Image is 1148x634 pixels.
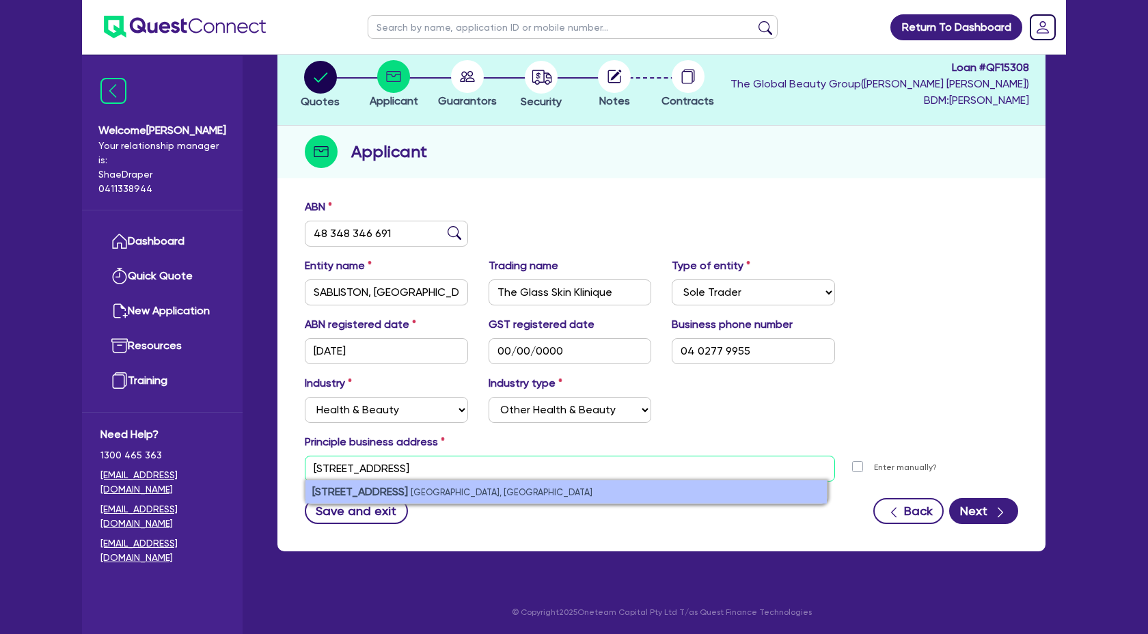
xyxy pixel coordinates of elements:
[730,59,1029,76] span: Loan # QF15308
[100,448,224,463] span: 1300 465 363
[599,94,630,107] span: Notes
[312,485,408,498] strong: [STREET_ADDRESS]
[305,338,468,364] input: DD / MM / YYYY
[305,375,352,391] label: Industry
[111,372,128,389] img: training
[268,606,1055,618] p: © Copyright 2025 Oneteam Capital Pty Ltd T/as Quest Finance Technologies
[111,303,128,319] img: new-application
[411,487,592,497] small: [GEOGRAPHIC_DATA], [GEOGRAPHIC_DATA]
[368,15,778,39] input: Search by name, application ID or mobile number...
[672,316,793,333] label: Business phone number
[305,135,338,168] img: step-icon
[873,498,944,524] button: Back
[305,199,332,215] label: ABN
[672,258,750,274] label: Type of entity
[111,268,128,284] img: quick-quote
[100,536,224,565] a: [EMAIL_ADDRESS][DOMAIN_NAME]
[305,316,416,333] label: ABN registered date
[100,329,224,363] a: Resources
[489,316,594,333] label: GST registered date
[100,363,224,398] a: Training
[111,337,128,354] img: resources
[661,94,714,107] span: Contracts
[438,94,497,107] span: Guarantors
[100,259,224,294] a: Quick Quote
[100,468,224,497] a: [EMAIL_ADDRESS][DOMAIN_NAME]
[98,139,226,196] span: Your relationship manager is: Shae Draper 0411338944
[100,426,224,443] span: Need Help?
[301,95,340,108] span: Quotes
[520,60,562,111] button: Security
[890,14,1022,40] a: Return To Dashboard
[100,294,224,329] a: New Application
[448,226,461,240] img: abn-lookup icon
[489,338,652,364] input: DD / MM / YYYY
[730,77,1029,90] span: The Global Beauty Group ( [PERSON_NAME] [PERSON_NAME] )
[100,78,126,104] img: icon-menu-close
[98,122,226,139] span: Welcome [PERSON_NAME]
[351,139,427,164] h2: Applicant
[489,258,558,274] label: Trading name
[1025,10,1061,45] a: Dropdown toggle
[300,60,340,111] button: Quotes
[305,258,372,274] label: Entity name
[949,498,1018,524] button: Next
[104,16,266,38] img: quest-connect-logo-blue
[305,498,408,524] button: Save and exit
[100,502,224,531] a: [EMAIL_ADDRESS][DOMAIN_NAME]
[370,94,418,107] span: Applicant
[305,434,445,450] label: Principle business address
[489,375,562,391] label: Industry type
[874,461,937,474] label: Enter manually?
[730,92,1029,109] span: BDM: [PERSON_NAME]
[100,224,224,259] a: Dashboard
[521,95,562,108] span: Security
